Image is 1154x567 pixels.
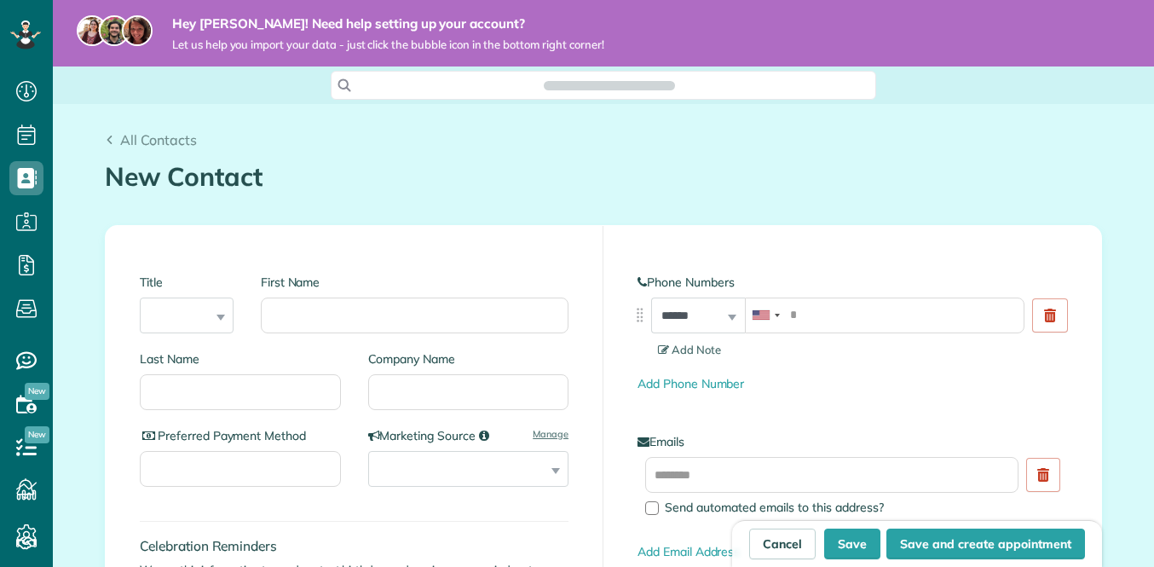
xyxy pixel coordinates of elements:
[172,15,604,32] strong: Hey [PERSON_NAME]! Need help setting up your account?
[120,131,197,148] span: All Contacts
[368,427,569,444] label: Marketing Source
[99,15,130,46] img: jorge-587dff0eeaa6aab1f244e6dc62b8924c3b6ad411094392a53c71c6c4a576187d.jpg
[638,376,744,391] a: Add Phone Number
[25,383,49,400] span: New
[638,274,1067,291] label: Phone Numbers
[749,529,816,559] a: Cancel
[172,38,604,52] span: Let us help you import your data - just click the bubble icon in the bottom right corner!
[140,350,341,367] label: Last Name
[105,130,197,150] a: All Contacts
[140,427,341,444] label: Preferred Payment Method
[561,77,657,94] span: Search ZenMaid…
[261,274,568,291] label: First Name
[638,544,740,559] a: Add Email Address
[140,539,568,553] h4: Celebration Reminders
[824,529,880,559] button: Save
[140,274,234,291] label: Title
[105,163,1102,191] h1: New Contact
[638,433,1067,450] label: Emails
[77,15,107,46] img: maria-72a9807cf96188c08ef61303f053569d2e2a8a1cde33d635c8a3ac13582a053d.jpg
[665,500,884,515] span: Send automated emails to this address?
[631,306,649,324] img: drag_indicator-119b368615184ecde3eda3c64c821f6cf29d3e2b97b89ee44bc31753036683e5.png
[886,529,1085,559] button: Save and create appointment
[658,343,721,356] span: Add Note
[368,350,569,367] label: Company Name
[746,298,785,333] div: United States: +1
[122,15,153,46] img: michelle-19f622bdf1676172e81f8f8fba1fb50e276960ebfe0243fe18214015130c80e4.jpg
[25,426,49,443] span: New
[533,427,568,441] a: Manage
